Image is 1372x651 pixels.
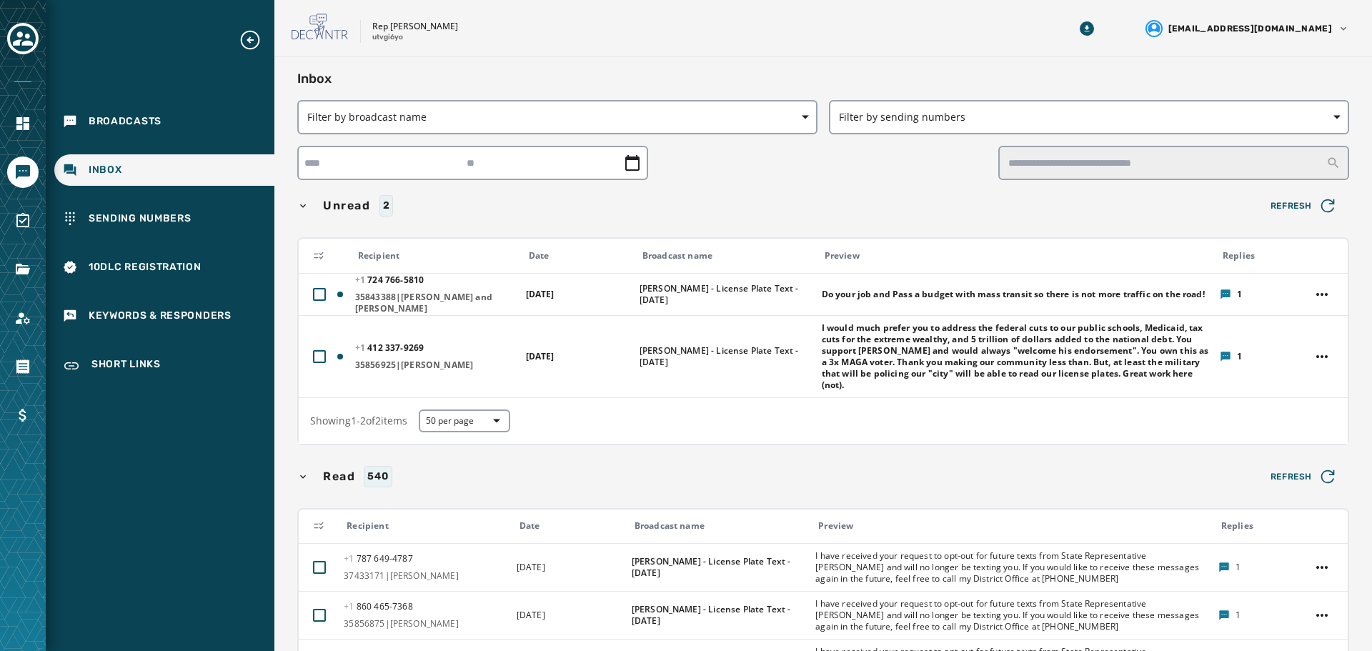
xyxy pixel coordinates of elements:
a: Navigate to Billing [7,399,39,431]
span: Broadcasts [89,114,161,129]
div: Recipient [358,250,517,262]
span: Refresh [1271,467,1338,487]
button: Filter by broadcast name [297,100,817,134]
span: +1 [355,274,368,286]
button: 50 per page [419,409,510,432]
button: Filter by sending numbers [829,100,1349,134]
button: User settings [1140,14,1355,43]
span: 1 [1236,562,1241,573]
div: Date [529,250,630,262]
span: Filter by sending numbers [839,110,1339,124]
span: 35856925|[PERSON_NAME] [355,359,517,371]
div: Preview [825,250,1211,262]
span: [PERSON_NAME] - License Plate Text - [DATE] [632,604,807,627]
span: Sending Numbers [89,212,192,226]
span: I have received your request to opt-out for future texts from State Representative [PERSON_NAME] ... [815,550,1208,585]
a: Navigate to Home [7,108,39,139]
span: Short Links [91,357,161,374]
span: Keywords & Responders [89,309,232,323]
span: [DATE] [517,561,545,573]
button: Read540 [297,466,1259,487]
span: Refresh [1271,196,1338,216]
span: 1 [1237,351,1242,362]
span: Read [320,468,358,485]
span: 37433171|[PERSON_NAME] [344,570,507,582]
a: Navigate to Messaging [7,156,39,188]
a: Navigate to Inbox [54,154,274,186]
span: 1 [1236,610,1241,621]
span: [PERSON_NAME] - License Plate Text - [DATE] [632,556,807,579]
div: Date [520,520,622,532]
button: Unread2 [297,195,1253,217]
span: +1 [344,600,357,612]
button: Refresh [1259,192,1349,220]
span: 724 766 - 5810 [355,274,424,286]
span: 50 per page [426,415,503,427]
h2: Inbox [297,69,1349,89]
div: 540 [364,466,392,487]
div: Broadcast name [635,520,807,532]
span: 35856875|[PERSON_NAME] [344,618,507,630]
p: Rep [PERSON_NAME] [372,21,458,32]
span: Do your job and Pass a budget with mass transit so there is not more traffic on the road! [822,289,1205,300]
span: [PERSON_NAME] - License Plate Text - [DATE] [640,283,812,306]
a: Navigate to Broadcasts [54,106,274,137]
span: 787 649 - 4787 [344,552,412,565]
div: Preview [818,520,1208,532]
span: Unread [320,197,374,214]
span: [DATE] [526,288,555,300]
div: Recipient [347,520,507,532]
p: utvgi6yo [372,32,403,43]
a: Navigate to 10DLC Registration [54,252,274,283]
span: Filter by broadcast name [307,110,807,124]
span: +1 [344,552,357,565]
button: Toggle account select drawer [7,23,39,54]
div: Replies [1221,520,1301,532]
span: Inbox [89,163,122,177]
span: I would much prefer you to address the federal cuts to our public schools, Medicaid, tax cuts for... [822,322,1211,391]
a: Navigate to Keywords & Responders [54,300,274,332]
span: [DATE] [526,350,555,362]
span: 860 465 - 7368 [344,600,412,612]
button: Expand sub nav menu [239,29,273,51]
span: 412 337 - 9269 [355,342,424,354]
span: Showing 1 - 2 of 2 items [310,414,407,427]
a: Navigate to Short Links [54,349,274,383]
span: +1 [355,342,368,354]
button: Refresh [1259,462,1349,491]
span: 10DLC Registration [89,260,202,274]
span: [PERSON_NAME] - License Plate Text - [DATE] [640,345,812,368]
div: 2 [379,195,394,217]
div: Broadcast name [642,250,812,262]
a: Navigate to Account [7,302,39,334]
a: Navigate to Sending Numbers [54,203,274,234]
span: [DATE] [517,609,545,621]
span: I have received your request to opt-out for future texts from State Representative [PERSON_NAME] ... [815,598,1208,632]
span: 1 [1237,289,1242,300]
a: Navigate to Surveys [7,205,39,237]
span: 35843388|[PERSON_NAME] and [PERSON_NAME] [355,292,517,314]
button: Download Menu [1074,16,1100,41]
div: Replies [1223,250,1301,262]
a: Navigate to Files [7,254,39,285]
span: [EMAIL_ADDRESS][DOMAIN_NAME] [1168,23,1332,34]
a: Navigate to Orders [7,351,39,382]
